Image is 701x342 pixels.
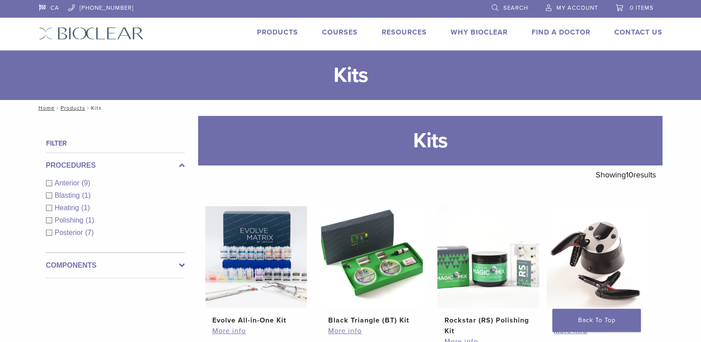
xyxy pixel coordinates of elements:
p: Showing results [596,165,656,184]
a: More info [328,326,416,336]
span: / [85,106,91,110]
h2: Evolve All-in-One Kit [212,315,300,326]
img: Bioclear [39,27,144,40]
h1: Kits [198,116,663,165]
span: / [55,106,61,110]
span: (1) [81,204,90,211]
span: (1) [85,216,94,224]
img: Rockstar (RS) Polishing Kit [437,206,539,308]
span: Posterior [55,229,85,236]
a: Rockstar (RS) Polishing KitRockstar (RS) Polishing Kit [437,206,540,336]
img: Black Triangle (BT) Kit [321,206,423,308]
nav: Kits [32,100,669,116]
span: 10 [626,170,633,180]
a: Contact Us [614,28,663,37]
a: Why Bioclear [451,28,508,37]
span: Polishing [55,216,86,224]
a: Black Triangle (BT) KitBlack Triangle (BT) Kit [321,206,424,326]
span: Blasting [55,192,82,199]
label: Procedures [46,160,185,171]
span: (1) [82,192,91,199]
a: More info [212,326,300,336]
span: (9) [82,179,91,187]
a: Back To Top [552,309,641,332]
h4: Filter [46,138,185,149]
span: Search [503,4,528,12]
label: Components [46,260,185,271]
a: Home [36,105,55,111]
a: Courses [322,28,358,37]
a: HeatSync KitHeatSync Kit [546,206,649,326]
a: Products [61,105,85,111]
a: Find A Doctor [532,28,590,37]
span: My Account [556,4,598,12]
a: Products [257,28,298,37]
h2: Rockstar (RS) Polishing Kit [444,315,532,336]
h2: Black Triangle (BT) Kit [328,315,416,326]
img: HeatSync Kit [547,206,648,308]
span: (7) [85,229,94,236]
span: Heating [55,204,81,211]
img: Evolve All-in-One Kit [205,206,307,308]
a: Resources [382,28,427,37]
span: Anterior [55,179,82,187]
a: Evolve All-in-One KitEvolve All-in-One Kit [205,206,308,326]
span: 0 items [630,4,654,12]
